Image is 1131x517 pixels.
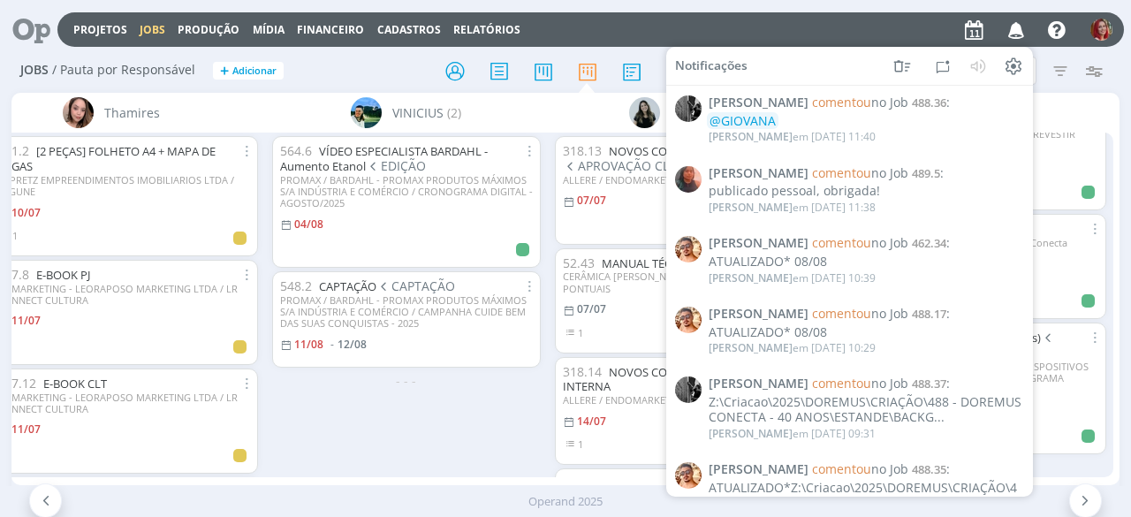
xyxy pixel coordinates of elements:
[629,97,660,128] img: V
[812,375,908,392] span: no Job
[280,278,312,294] span: 548.2
[709,95,1023,110] span: :
[812,94,908,110] span: no Job
[372,23,446,37] button: Cadastros
[366,157,426,174] span: EDIÇÃO
[812,163,908,180] span: no Job
[563,142,602,159] span: 318.13
[563,157,703,174] span: APROVAÇÃO CLIENTE
[563,363,602,380] span: 318.14
[253,22,285,37] a: Mídia
[709,95,808,110] span: [PERSON_NAME]
[563,475,602,491] span: 318.14
[709,131,876,143] div: em [DATE] 11:40
[63,97,94,128] img: T
[578,326,583,339] span: 1
[812,460,908,477] span: no Job
[709,480,1023,510] div: ATUALIZADO*Z:\Criacao\2025\DOREMUS\CRIAÇÃO\488 - DOREMUS CO...
[73,22,127,37] a: Projetos
[68,23,133,37] button: Projetos
[709,236,808,251] span: [PERSON_NAME]
[812,460,871,477] span: comentou
[709,236,1023,251] span: :
[292,23,369,37] button: Financeiro
[912,306,946,322] span: 488.17
[675,95,702,122] img: P
[448,23,526,37] button: Relatórios
[709,307,808,322] span: [PERSON_NAME]
[812,305,908,322] span: no Job
[812,234,871,251] span: comentou
[709,376,1023,392] span: :
[912,235,946,251] span: 462.34
[577,193,606,208] : 07/07
[609,143,805,159] a: NOVOS COLABORADORES (EXTERNA)
[675,462,702,489] img: V
[812,234,908,251] span: no Job
[330,339,334,350] : -
[812,163,871,180] span: comentou
[912,376,946,392] span: 488.37
[709,307,1023,322] span: :
[709,129,793,144] span: [PERSON_NAME]
[709,427,876,439] div: em [DATE] 09:31
[846,329,1056,361] span: CRIAÇÃO
[11,205,41,220] : 10/07
[709,340,793,355] span: [PERSON_NAME]
[280,174,533,209] div: PROMAX / BARDAHL - PROMAX PRODUTOS MÁXIMOS S/A INDÚSTRIA E COMÉRCIO / CRONOGRAMA DIGITAL - AGOSTO...
[52,63,195,78] span: / Pauta por Responsável
[297,22,364,37] a: Financeiro
[294,217,323,232] : 04/08
[709,270,793,285] span: [PERSON_NAME]
[709,342,876,354] div: em [DATE] 10:29
[709,462,808,477] span: [PERSON_NAME]
[709,165,1023,180] span: :
[563,174,816,186] div: ALLERE / ENDOMARKETING 2025
[709,184,1023,199] div: publicado pessoal, obrigada!
[11,313,41,328] : 11/07
[43,376,107,392] a: E-BOOK CLT
[675,236,702,262] img: V
[377,22,441,37] span: Cadastros
[709,324,1023,339] div: ATUALIZADO* 08/08
[709,376,808,392] span: [PERSON_NAME]
[709,425,793,440] span: [PERSON_NAME]
[812,375,871,392] span: comentou
[376,278,455,294] span: CAPTAÇÃO
[265,371,548,390] div: - - -
[709,255,1023,270] div: ATUALIZADO* 08/08
[172,23,245,37] button: Produção
[1089,14,1113,45] button: G
[319,278,376,294] a: CAPTAÇÃO
[20,63,49,78] span: Jobs
[134,23,171,37] button: Jobs
[280,142,312,159] span: 564.6
[1090,19,1112,41] img: G
[453,22,520,37] a: Relatórios
[709,395,1023,425] div: Z:\Criacao\2025\DOREMUS\CRIAÇÃO\488 - DOREMUS CONECTA - 40 ANOS\ESTANDE\BACKG...
[351,97,382,128] img: V
[709,165,808,180] span: [PERSON_NAME]
[675,307,702,333] img: V
[294,337,323,352] : 11/08
[232,65,277,77] span: Adicionar
[912,461,946,477] span: 488.35
[338,337,367,352] : 12/08
[140,22,165,37] a: Jobs
[602,255,798,271] a: MANUAL TÉCNICO - [PERSON_NAME]
[709,271,876,284] div: em [DATE] 10:39
[675,376,702,403] img: P
[447,103,461,122] span: (2)
[392,103,444,122] span: VINICIUS
[812,94,871,110] span: comentou
[577,301,606,316] : 07/07
[213,62,284,80] button: +Adicionar
[577,414,606,429] : 14/07
[178,22,239,37] a: Produção
[280,294,533,330] div: PROMAX / BARDAHL - PROMAX PRODUTOS MÁXIMOS S/A INDÚSTRIA E COMÉRCIO / CAMPANHA CUIDE BEM DAS SUAS...
[709,201,876,214] div: em [DATE] 11:38
[912,164,940,180] span: 489.5
[104,103,160,122] span: Thamires
[563,270,816,293] div: CERÂMICA [PERSON_NAME] LTDA / SOLICITAÇÕES PONTUAIS
[912,95,946,110] span: 488.36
